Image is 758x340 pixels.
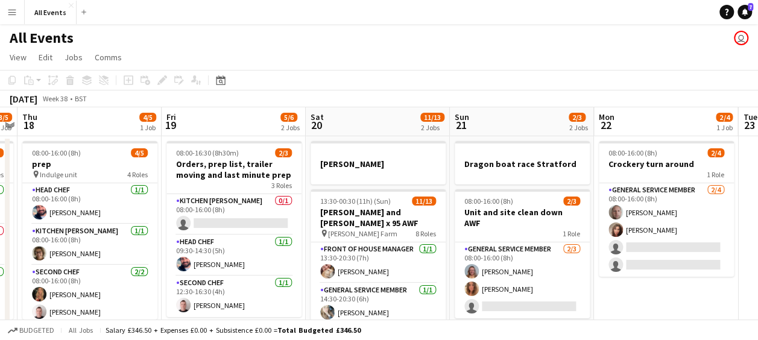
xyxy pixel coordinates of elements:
app-card-role: Kitchen [PERSON_NAME]1/108:00-16:00 (8h)[PERSON_NAME] [22,224,157,265]
app-card-role: Second Chef1/112:30-16:30 (4h)[PERSON_NAME] [166,276,302,317]
app-job-card: 08:00-16:30 (8h30m)2/3Orders, prep list, trailer moving and last minute prep3 RolesKitchen [PERSO... [166,141,302,317]
span: 4/5 [131,148,148,157]
button: All Events [25,1,77,24]
a: Jobs [60,49,87,65]
app-card-role: Kitchen [PERSON_NAME]0/108:00-16:00 (8h) [166,194,302,235]
app-job-card: Dragon boat race Stratford [455,141,590,184]
div: Salary £346.50 + Expenses £0.00 + Subsistence £0.00 = [106,326,361,335]
span: View [10,52,27,63]
span: Tue [743,112,757,122]
app-card-role: Head Chef1/108:00-16:00 (8h)[PERSON_NAME] [22,183,157,224]
span: 8 Roles [415,229,436,238]
span: 2/3 [563,197,580,206]
span: Indulge unit [40,170,77,179]
h3: [PERSON_NAME] and [PERSON_NAME] x 95 AWF [311,207,446,228]
span: [PERSON_NAME] Farm [328,229,397,238]
span: All jobs [66,326,95,335]
h3: prep [22,159,157,169]
app-card-role: Second Chef2/208:00-16:00 (8h)[PERSON_NAME][PERSON_NAME] [22,265,157,324]
div: 2 Jobs [281,123,300,132]
a: 7 [737,5,752,19]
div: BST [75,94,87,103]
a: Edit [34,49,57,65]
div: 2 Jobs [421,123,444,132]
span: 3 Roles [271,181,292,190]
span: 11/13 [420,113,444,122]
span: 2/4 [716,113,733,122]
span: 08:00-16:30 (8h30m) [176,148,239,157]
span: Thu [22,112,37,122]
span: 5/6 [280,113,297,122]
div: 2 Jobs [569,123,588,132]
span: Sun [455,112,469,122]
span: Comms [95,52,122,63]
span: 21 [453,118,469,132]
h3: Crockery turn around [599,159,734,169]
span: 22 [597,118,614,132]
div: 1 Job [140,123,156,132]
app-card-role: General service member2/408:00-16:00 (8h)[PERSON_NAME][PERSON_NAME] [599,183,734,277]
span: 2/3 [569,113,586,122]
span: 11/13 [412,197,436,206]
span: 2/4 [707,148,724,157]
span: 08:00-16:00 (8h) [32,148,81,157]
app-job-card: 08:00-16:00 (8h)2/4Crockery turn around1 RoleGeneral service member2/408:00-16:00 (8h)[PERSON_NAM... [599,141,734,277]
span: Fri [166,112,176,122]
app-job-card: [PERSON_NAME] [311,141,446,184]
button: Budgeted [6,324,56,337]
span: 7 [748,3,753,11]
app-job-card: 08:00-16:00 (8h)4/5prep Indulge unit4 RolesHead Chef1/108:00-16:00 (8h)[PERSON_NAME]Kitchen [PERS... [22,141,157,320]
span: Sat [311,112,324,122]
span: 08:00-16:00 (8h) [608,148,657,157]
span: Jobs [65,52,83,63]
span: 13:30-00:30 (11h) (Sun) [320,197,391,206]
span: 1 Role [707,170,724,179]
app-card-role: General service member2/308:00-16:00 (8h)[PERSON_NAME][PERSON_NAME] [455,242,590,318]
h3: Unit and site clean down AWF [455,207,590,228]
div: [DATE] [10,93,37,105]
span: 2/3 [275,148,292,157]
app-user-avatar: Lucy Hinks [734,31,748,45]
span: Mon [599,112,614,122]
span: 4/5 [139,113,156,122]
span: 23 [741,118,757,132]
h3: Dragon boat race Stratford [455,159,590,169]
h1: All Events [10,29,74,47]
a: View [5,49,31,65]
span: 08:00-16:00 (8h) [464,197,513,206]
span: 4 Roles [127,170,148,179]
a: Comms [90,49,127,65]
h3: [PERSON_NAME] [311,159,446,169]
app-card-role: General service member1/114:30-20:30 (6h)[PERSON_NAME] [311,283,446,324]
span: 20 [309,118,324,132]
span: 19 [165,118,176,132]
span: 18 [21,118,37,132]
span: Edit [39,52,52,63]
app-card-role: Head Chef1/109:30-14:30 (5h)[PERSON_NAME] [166,235,302,276]
div: 1 Job [716,123,732,132]
span: Budgeted [19,326,54,335]
app-card-role: Front of House Manager1/113:30-20:30 (7h)[PERSON_NAME] [311,242,446,283]
h3: Orders, prep list, trailer moving and last minute prep [166,159,302,180]
app-job-card: 08:00-16:00 (8h)2/3Unit and site clean down AWF1 RoleGeneral service member2/308:00-16:00 (8h)[PE... [455,189,590,318]
span: Total Budgeted £346.50 [277,326,361,335]
span: Week 38 [40,94,70,103]
span: 1 Role [563,229,580,238]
